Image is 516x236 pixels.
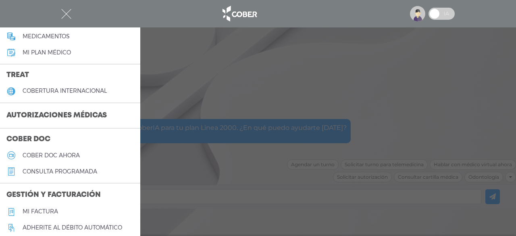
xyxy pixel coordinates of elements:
h5: Cober doc ahora [23,152,80,159]
h5: consulta programada [23,168,97,175]
h5: Adherite al débito automático [23,224,122,231]
img: profile-placeholder.svg [410,6,425,21]
h5: Mi factura [23,208,58,215]
h5: medicamentos [23,33,70,40]
h5: Mi plan médico [23,49,71,56]
img: Cober_menu-close-white.svg [61,9,71,19]
img: logo_cober_home-white.png [218,4,260,23]
h5: cobertura internacional [23,88,107,94]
